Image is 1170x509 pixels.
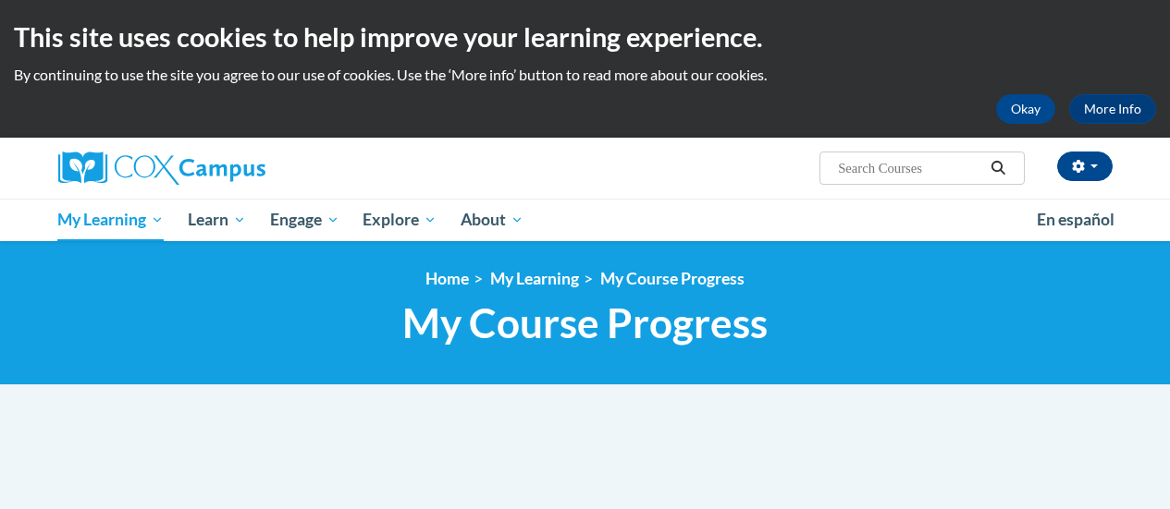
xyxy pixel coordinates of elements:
button: Account Settings [1057,151,1113,181]
a: My Learning [490,269,579,288]
span: Explore [363,209,437,231]
a: Cox Campus [58,151,391,185]
a: Engage [258,199,351,241]
span: Learn [188,209,246,231]
a: About [449,199,536,241]
span: My Learning [57,209,164,231]
a: En español [1025,200,1127,239]
div: Main menu [44,199,1127,241]
a: My Learning [46,199,177,241]
button: Okay [996,94,1055,124]
input: Search Courses [836,157,984,179]
img: Cox Campus [58,151,265,185]
a: My Course Progress [600,269,745,288]
span: En español [1037,210,1115,229]
a: More Info [1069,94,1156,124]
button: Search [984,157,1012,179]
h2: This site uses cookies to help improve your learning experience. [14,18,1156,55]
p: By continuing to use the site you agree to our use of cookies. Use the ‘More info’ button to read... [14,65,1156,85]
span: Engage [270,209,339,231]
a: Home [425,269,469,288]
a: Learn [176,199,258,241]
span: My Course Progress [402,298,768,347]
span: About [461,209,523,231]
a: Explore [351,199,449,241]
